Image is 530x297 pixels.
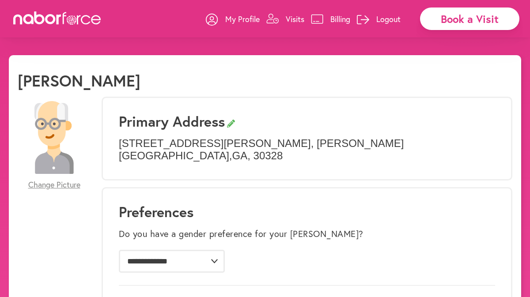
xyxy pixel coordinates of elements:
a: My Profile [206,6,260,32]
a: Billing [311,6,350,32]
img: 28479a6084c73c1d882b58007db4b51f.png [18,101,91,174]
p: [STREET_ADDRESS][PERSON_NAME] , [PERSON_NAME][GEOGRAPHIC_DATA] , GA , 30328 [119,137,495,163]
p: Billing [330,14,350,24]
p: My Profile [225,14,260,24]
a: Visits [266,6,304,32]
p: Logout [376,14,401,24]
h3: Primary Address [119,113,495,130]
p: Visits [286,14,304,24]
span: Change Picture [28,180,80,190]
a: Logout [357,6,401,32]
h1: [PERSON_NAME] [18,71,140,90]
h1: Preferences [119,203,495,220]
label: Do you have a gender preference for your [PERSON_NAME]? [119,229,363,239]
div: Book a Visit [420,8,519,30]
